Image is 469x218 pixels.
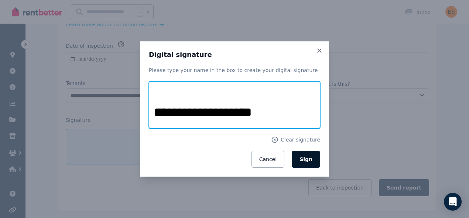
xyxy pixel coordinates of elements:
button: Sign [292,151,320,168]
span: Sign [299,156,312,162]
h3: Digital signature [149,50,320,59]
button: Cancel [251,151,284,168]
span: Clear signature [281,136,320,143]
div: Open Intercom Messenger [444,193,462,211]
p: Please type your name in the box to create your digital signature [149,67,320,74]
